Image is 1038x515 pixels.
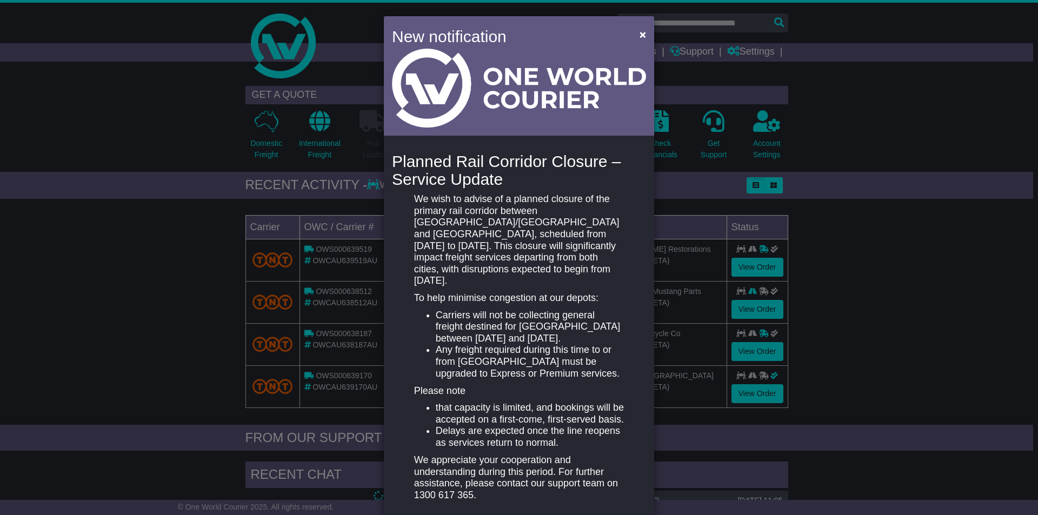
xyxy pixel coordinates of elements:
[392,49,646,128] img: Light
[436,402,624,425] li: that capacity is limited, and bookings will be accepted on a first-come, first-served basis.
[414,193,624,287] p: We wish to advise of a planned closure of the primary rail corridor between [GEOGRAPHIC_DATA]/[GE...
[414,454,624,501] p: We appreciate your cooperation and understanding during this period. For further assistance, plea...
[640,28,646,41] span: ×
[414,292,624,304] p: To help minimise congestion at our depots:
[634,23,651,45] button: Close
[392,24,624,49] h4: New notification
[436,425,624,449] li: Delays are expected once the line reopens as services return to normal.
[436,344,624,379] li: Any freight required during this time to or from [GEOGRAPHIC_DATA] must be upgraded to Express or...
[436,310,624,345] li: Carriers will not be collecting general freight destined for [GEOGRAPHIC_DATA] between [DATE] and...
[414,385,624,397] p: Please note
[392,152,646,188] h4: Planned Rail Corridor Closure – Service Update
